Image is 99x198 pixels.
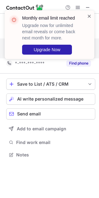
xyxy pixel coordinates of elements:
span: Notes [16,152,93,158]
button: save-profile-one-click [6,79,95,90]
div: Save to List / ATS / CRM [17,82,84,87]
img: error [9,15,19,25]
button: AI write personalized message [6,93,95,105]
button: Find work email [6,138,95,147]
p: Upgrade now for unlimited email reveals or come back next month for more. [22,22,79,41]
button: Add to email campaign [6,123,95,134]
span: Send email [17,111,41,116]
span: AI write personalized message [17,97,83,101]
span: Add to email campaign [17,126,66,131]
span: Upgrade Now [34,47,60,52]
header: Monthly email limit reached [22,15,79,21]
button: Send email [6,108,95,119]
button: Upgrade Now [22,45,72,55]
img: ContactOut v5.3.10 [6,4,44,11]
button: Notes [6,151,95,159]
span: Find work email [16,140,93,145]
